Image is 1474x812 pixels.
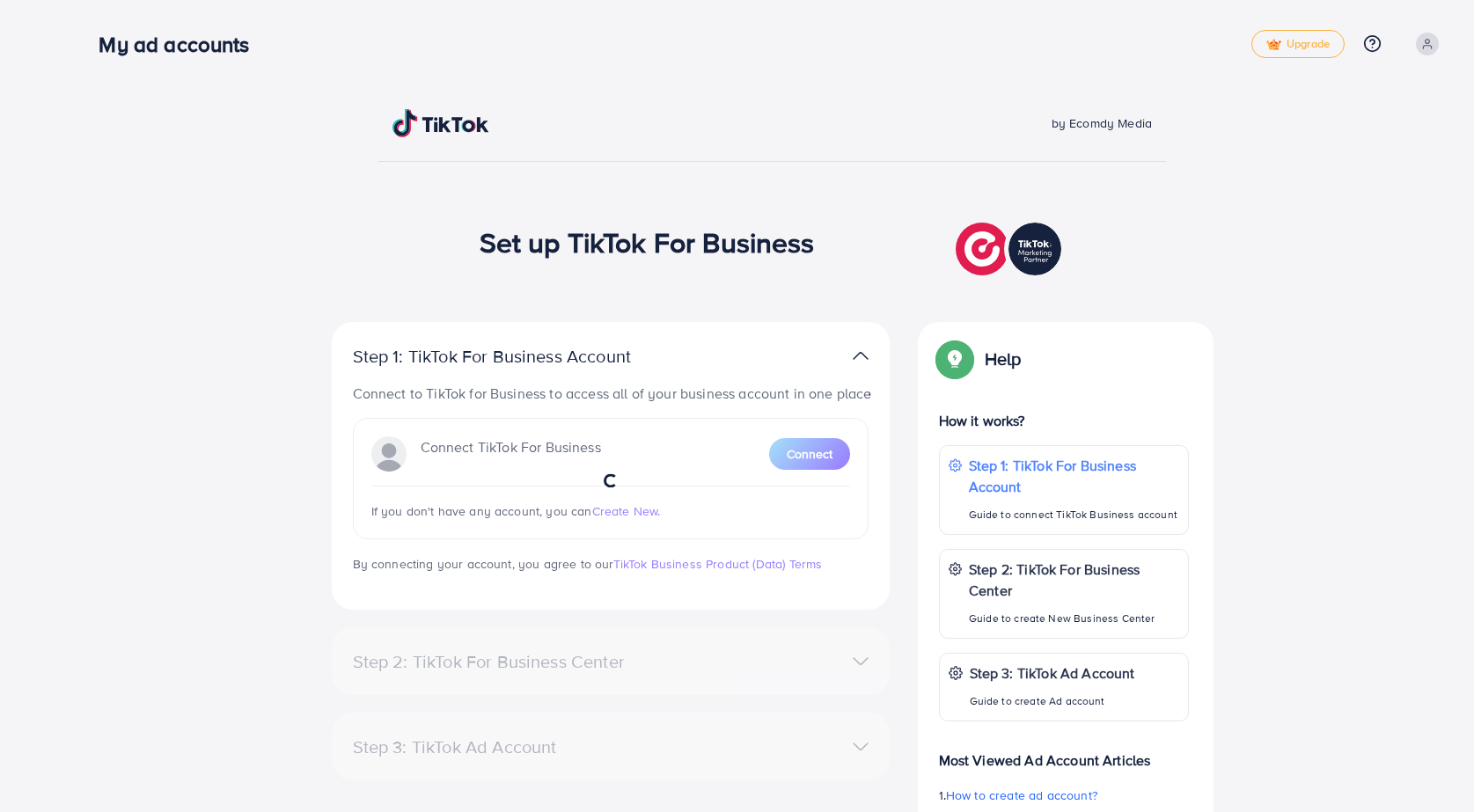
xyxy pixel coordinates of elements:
[353,346,687,367] p: Step 1: TikTok For Business Account
[1251,30,1345,58] a: tickUpgrade
[969,608,1179,629] p: Guide to create New Business Center
[939,343,971,375] img: Popup guide
[939,785,1189,806] p: 1.
[970,691,1135,712] p: Guide to create Ad account
[985,348,1022,369] p: Help
[480,225,815,259] h1: Set up TikTok For Business
[969,504,1179,525] p: Guide to connect TikTok Business account
[392,109,489,137] img: TikTok
[939,410,1189,431] p: How it works?
[1266,38,1330,51] span: Upgrade
[1266,39,1281,51] img: tick
[939,735,1189,771] p: Most Viewed Ad Account Articles
[970,662,1135,684] p: Step 3: TikTok Ad Account
[956,218,1066,280] img: TikTok partner
[969,559,1179,601] p: Step 2: TikTok For Business Center
[946,786,1097,804] span: How to create ad account?
[1052,114,1152,132] span: by Ecomdy Media
[853,343,869,369] img: TikTok partner
[99,32,263,57] h3: My ad accounts
[969,455,1179,497] p: Step 1: TikTok For Business Account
